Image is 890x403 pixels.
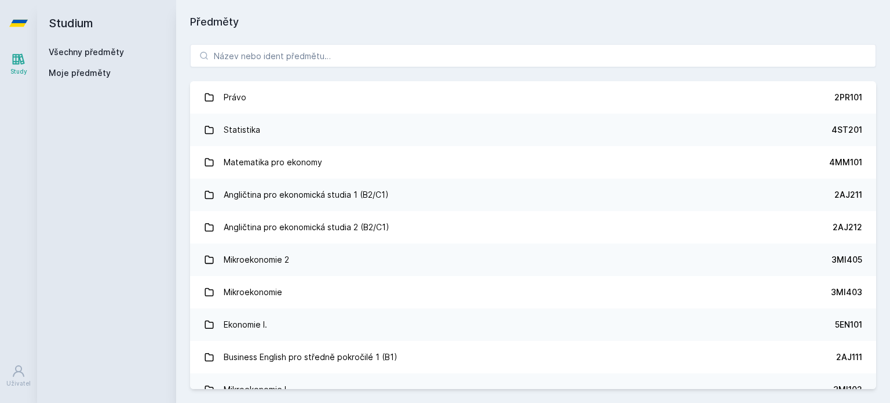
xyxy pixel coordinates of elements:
a: Angličtina pro ekonomická studia 2 (B2/C1) 2AJ212 [190,211,876,244]
a: Mikroekonomie 3MI403 [190,276,876,308]
div: Ekonomie I. [224,313,267,336]
a: Ekonomie I. 5EN101 [190,308,876,341]
a: Angličtina pro ekonomická studia 1 (B2/C1) 2AJ211 [190,179,876,211]
a: Study [2,46,35,82]
div: 2PR101 [834,92,862,103]
div: Právo [224,86,246,109]
a: Statistika 4ST201 [190,114,876,146]
div: 3MI405 [831,254,862,266]
div: Mikroekonomie [224,281,282,304]
div: Mikroekonomie 2 [224,248,289,271]
a: Právo 2PR101 [190,81,876,114]
div: Angličtina pro ekonomická studia 1 (B2/C1) [224,183,389,206]
div: Study [10,67,27,76]
div: Angličtina pro ekonomická studia 2 (B2/C1) [224,216,389,239]
a: Všechny předměty [49,47,124,57]
div: Uživatel [6,379,31,388]
div: 3MI102 [833,384,862,395]
div: 4MM101 [829,157,862,168]
a: Business English pro středně pokročilé 1 (B1) 2AJ111 [190,341,876,373]
div: 4ST201 [831,124,862,136]
div: 2AJ212 [833,222,862,233]
a: Mikroekonomie 2 3MI405 [190,244,876,276]
div: 2AJ211 [834,189,862,201]
span: Moje předměty [49,67,111,79]
div: Statistika [224,118,260,141]
div: 3MI403 [831,286,862,298]
h1: Předměty [190,14,876,30]
div: Mikroekonomie I [224,378,286,401]
a: Matematika pro ekonomy 4MM101 [190,146,876,179]
a: Uživatel [2,358,35,394]
div: 2AJ111 [836,351,862,363]
input: Název nebo ident předmětu… [190,44,876,67]
div: Matematika pro ekonomy [224,151,322,174]
div: 5EN101 [835,319,862,331]
div: Business English pro středně pokročilé 1 (B1) [224,346,397,369]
